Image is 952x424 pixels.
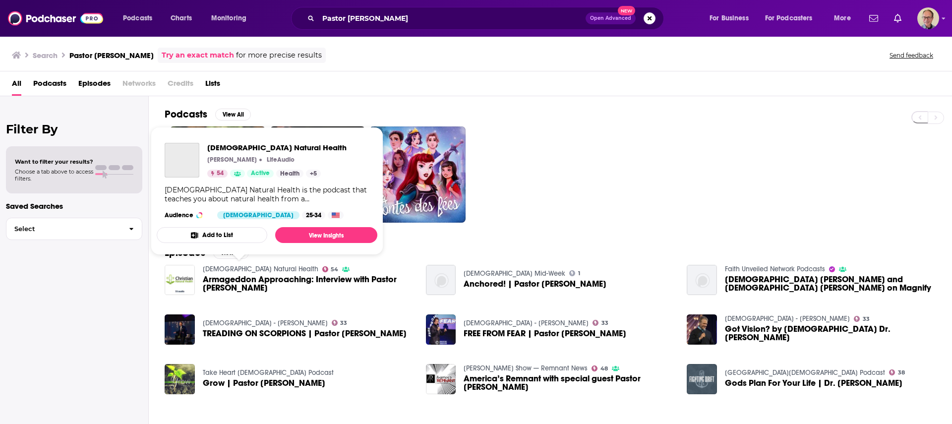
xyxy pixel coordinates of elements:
[207,143,347,152] span: [DEMOGRAPHIC_DATA] Natural Health
[725,368,885,377] a: Twin Rivers Church Podcast
[205,75,220,96] a: Lists
[687,364,717,394] img: Gods Plan For Your Life | Dr. David Cooper
[33,51,58,60] h3: Search
[834,11,851,25] span: More
[917,7,939,29] button: Show profile menu
[600,366,608,371] span: 48
[578,271,580,276] span: 1
[464,280,606,288] a: Anchored! | Pastor David Cooper
[601,321,608,325] span: 33
[464,329,626,338] span: FREE FROM FEAR | Pastor [PERSON_NAME]
[168,75,193,96] span: Credits
[725,265,825,273] a: Faith Unveiled Network Podcasts
[6,122,142,136] h2: Filter By
[203,319,328,327] a: Cornerstone Church - Scott Sheppard
[302,211,325,219] div: 25-34
[426,314,456,345] img: FREE FROM FEAR | Pastor David Cooper
[569,270,580,276] a: 1
[765,11,813,25] span: For Podcasters
[165,265,195,295] a: Armageddon Approaching: Interview with Pastor David Cooper
[332,320,348,326] a: 33
[12,75,21,96] a: All
[6,201,142,211] p: Saved Searches
[464,329,626,338] a: FREE FROM FEAR | Pastor David Cooper
[725,379,902,387] a: Gods Plan For Your Life | Dr. David Cooper
[687,265,717,295] img: Pastor David Cooper and Pastor Mike Parker on Magnify
[78,75,111,96] a: Episodes
[464,269,565,278] a: Mount Paran Church Mid-Week
[33,75,66,96] span: Podcasts
[593,320,608,326] a: 33
[6,218,142,240] button: Select
[917,7,939,29] span: Logged in as tommy.lynch
[203,329,407,338] a: TREADING ON SCORPIONS | Pastor David Cooper
[165,185,369,203] div: [DEMOGRAPHIC_DATA] Natural Health is the podcast that teaches you about natural health from a [DE...
[204,10,259,26] button: open menu
[703,10,761,26] button: open menu
[725,325,936,342] span: Got Vision? by [DEMOGRAPHIC_DATA] Dr. [PERSON_NAME]
[426,364,456,394] img: America’s Remnant with special guest Pastor Caleb Cooper
[165,314,195,345] a: TREADING ON SCORPIONS | Pastor David Cooper
[464,280,606,288] span: Anchored! | Pastor [PERSON_NAME]
[207,170,228,178] a: 54
[618,6,636,15] span: New
[725,325,936,342] a: Got Vision? by Pastor Dr. David Cooper
[464,364,588,372] a: Todd Coconato Show — Remnant News
[247,170,274,178] a: Active
[6,226,121,232] span: Select
[164,10,198,26] a: Charts
[203,368,334,377] a: Take Heart Church Podcast
[590,16,631,21] span: Open Advanced
[340,321,347,325] span: 33
[331,267,338,272] span: 54
[203,275,414,292] span: Armageddon Approaching: Interview with Pastor [PERSON_NAME]
[207,143,347,152] a: Christian Natural Health
[887,51,936,60] button: Send feedback
[306,170,321,178] a: +5
[889,369,905,375] a: 38
[267,156,295,164] p: LifeAudio
[322,266,339,272] a: 54
[464,374,675,391] a: America’s Remnant with special guest Pastor Caleb Cooper
[211,11,246,25] span: Monitoring
[725,314,850,323] a: Cornerstone Church - Scott Sheppard
[203,379,325,387] span: Grow | Pastor [PERSON_NAME]
[687,314,717,345] img: Got Vision? by Pastor Dr. David Cooper
[217,169,224,179] span: 54
[8,9,103,28] a: Podchaser - Follow, Share and Rate Podcasts
[592,365,608,371] a: 48
[203,275,414,292] a: Armageddon Approaching: Interview with Pastor David Cooper
[276,170,303,178] a: Health
[275,227,377,243] a: View Insights
[725,275,936,292] a: Pastor David Cooper and Pastor Mike Parker on Magnify
[162,50,234,61] a: Try an exact match
[318,10,586,26] input: Search podcasts, credits, & more...
[464,374,675,391] span: America’s Remnant with special guest Pastor [PERSON_NAME]
[203,265,318,273] a: Christian Natural Health
[165,108,207,121] h2: Podcasts
[890,10,905,27] a: Show notifications dropdown
[215,109,251,121] button: View All
[116,10,165,26] button: open menu
[165,364,195,394] img: Grow | Pastor David Cooper
[854,316,870,322] a: 33
[426,265,456,295] img: Anchored! | Pastor David Cooper
[898,370,905,375] span: 38
[251,169,270,179] span: Active
[917,7,939,29] img: User Profile
[122,75,156,96] span: Networks
[165,143,199,178] a: Christian Natural Health
[165,211,209,219] h3: Audience
[827,10,863,26] button: open menu
[157,227,267,243] button: Add to List
[236,50,322,61] span: for more precise results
